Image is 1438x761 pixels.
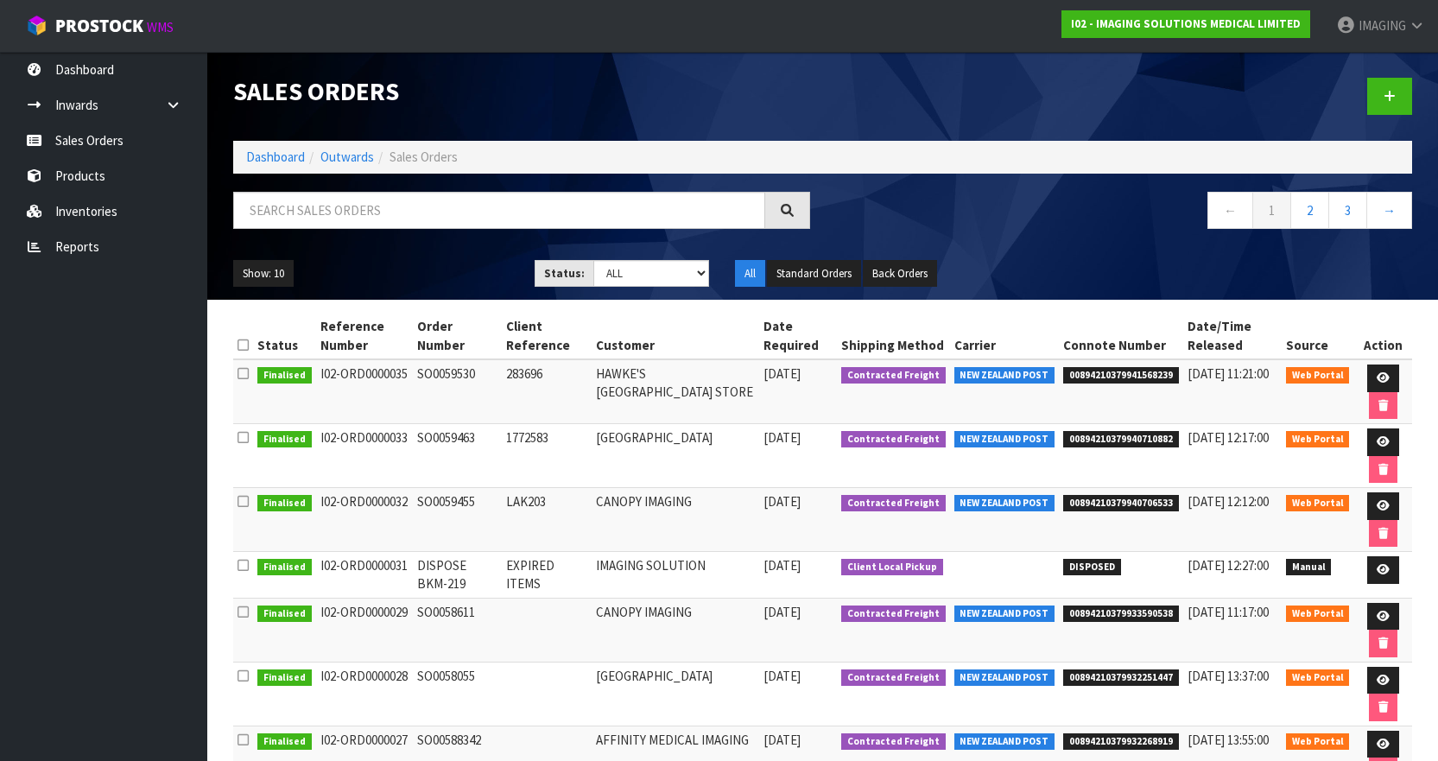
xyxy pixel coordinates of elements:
td: SO0058055 [413,662,502,726]
span: Contracted Freight [841,606,946,623]
td: I02-ORD0000033 [316,424,413,488]
span: Contracted Freight [841,367,946,384]
span: Contracted Freight [841,431,946,448]
span: NEW ZEALAND POST [954,495,1055,512]
td: CANOPY IMAGING [592,598,759,662]
span: [DATE] [763,429,801,446]
span: NEW ZEALAND POST [954,367,1055,384]
span: 00894210379932251447 [1063,669,1179,687]
strong: Status: [544,266,585,281]
span: [DATE] [763,604,801,620]
th: Order Number [413,313,502,359]
span: Manual [1286,559,1332,576]
span: NEW ZEALAND POST [954,606,1055,623]
span: [DATE] 13:55:00 [1188,732,1269,748]
span: [DATE] 12:17:00 [1188,429,1269,446]
span: 00894210379940706533 [1063,495,1179,512]
td: [GEOGRAPHIC_DATA] [592,424,759,488]
th: Source [1282,313,1354,359]
td: CANOPY IMAGING [592,488,759,552]
span: Web Portal [1286,495,1350,512]
span: NEW ZEALAND POST [954,669,1055,687]
span: Web Portal [1286,733,1350,751]
td: 283696 [502,359,592,424]
td: LAK203 [502,488,592,552]
span: Finalised [257,669,312,687]
td: SO0058611 [413,598,502,662]
span: Finalised [257,559,312,576]
span: 00894210379941568239 [1063,367,1179,384]
span: [DATE] 12:27:00 [1188,557,1269,574]
strong: I02 - IMAGING SOLUTIONS MEDICAL LIMITED [1071,16,1301,31]
th: Carrier [950,313,1060,359]
span: DISPOSED [1063,559,1121,576]
th: Customer [592,313,759,359]
span: Client Local Pickup [841,559,943,576]
small: WMS [147,19,174,35]
span: Finalised [257,495,312,512]
a: Outwards [320,149,374,165]
span: NEW ZEALAND POST [954,431,1055,448]
a: ← [1207,192,1253,229]
span: NEW ZEALAND POST [954,733,1055,751]
a: Dashboard [246,149,305,165]
span: Contracted Freight [841,495,946,512]
button: Back Orders [863,260,937,288]
span: 00894210379933590538 [1063,606,1179,623]
th: Action [1353,313,1412,359]
button: Standard Orders [767,260,861,288]
span: [DATE] 11:21:00 [1188,365,1269,382]
td: HAWKE'S [GEOGRAPHIC_DATA] STORE [592,359,759,424]
td: SO0059455 [413,488,502,552]
th: Date Required [759,313,838,359]
th: Date/Time Released [1183,313,1282,359]
span: [DATE] [763,557,801,574]
h1: Sales Orders [233,78,810,105]
span: [DATE] 13:37:00 [1188,668,1269,684]
span: [DATE] [763,732,801,748]
button: All [735,260,765,288]
a: 3 [1328,192,1367,229]
nav: Page navigation [836,192,1413,234]
td: I02-ORD0000032 [316,488,413,552]
th: Shipping Method [837,313,950,359]
a: 1 [1252,192,1291,229]
th: Client Reference [502,313,592,359]
span: [DATE] [763,668,801,684]
button: Show: 10 [233,260,294,288]
td: EXPIRED ITEMS [502,552,592,599]
span: Contracted Freight [841,669,946,687]
span: ProStock [55,15,143,37]
span: Finalised [257,606,312,623]
td: 1772583 [502,424,592,488]
th: Status [253,313,316,359]
th: Reference Number [316,313,413,359]
td: SO0059530 [413,359,502,424]
span: Contracted Freight [841,733,946,751]
td: I02-ORD0000028 [316,662,413,726]
span: [DATE] [763,493,801,510]
span: Web Portal [1286,669,1350,687]
span: 00894210379932268919 [1063,733,1179,751]
td: I02-ORD0000035 [316,359,413,424]
span: Web Portal [1286,367,1350,384]
span: [DATE] [763,365,801,382]
td: [GEOGRAPHIC_DATA] [592,662,759,726]
span: Finalised [257,733,312,751]
td: I02-ORD0000029 [316,598,413,662]
span: Finalised [257,431,312,448]
td: I02-ORD0000031 [316,552,413,599]
span: [DATE] 11:17:00 [1188,604,1269,620]
span: Sales Orders [390,149,458,165]
a: → [1366,192,1412,229]
span: [DATE] 12:12:00 [1188,493,1269,510]
span: IMAGING [1359,17,1406,34]
td: IMAGING SOLUTION [592,552,759,599]
a: 2 [1290,192,1329,229]
span: Web Portal [1286,606,1350,623]
span: Finalised [257,367,312,384]
span: 00894210379940710882 [1063,431,1179,448]
td: DISPOSE BKM-219 [413,552,502,599]
th: Connote Number [1059,313,1183,359]
span: Web Portal [1286,431,1350,448]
